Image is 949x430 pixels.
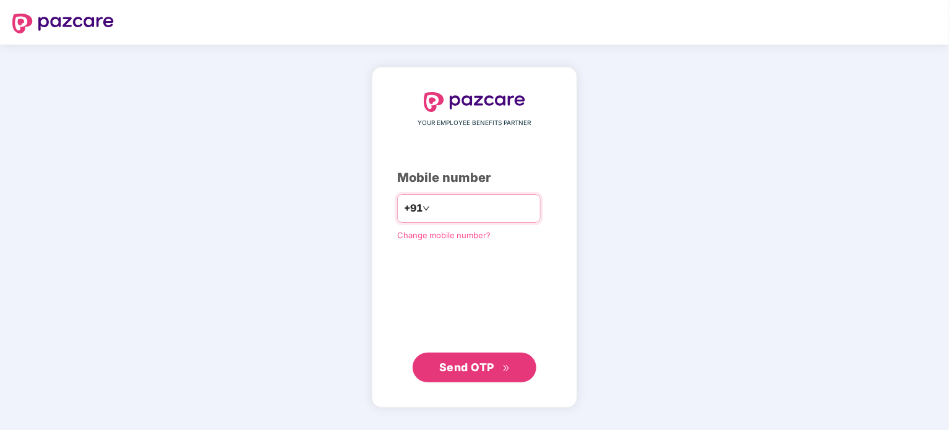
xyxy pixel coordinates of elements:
[397,230,491,240] a: Change mobile number?
[12,14,114,33] img: logo
[423,205,430,212] span: down
[424,92,525,112] img: logo
[439,361,494,374] span: Send OTP
[502,364,510,372] span: double-right
[413,353,536,382] button: Send OTPdouble-right
[397,168,552,187] div: Mobile number
[418,118,531,128] span: YOUR EMPLOYEE BENEFITS PARTNER
[404,200,423,216] span: +91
